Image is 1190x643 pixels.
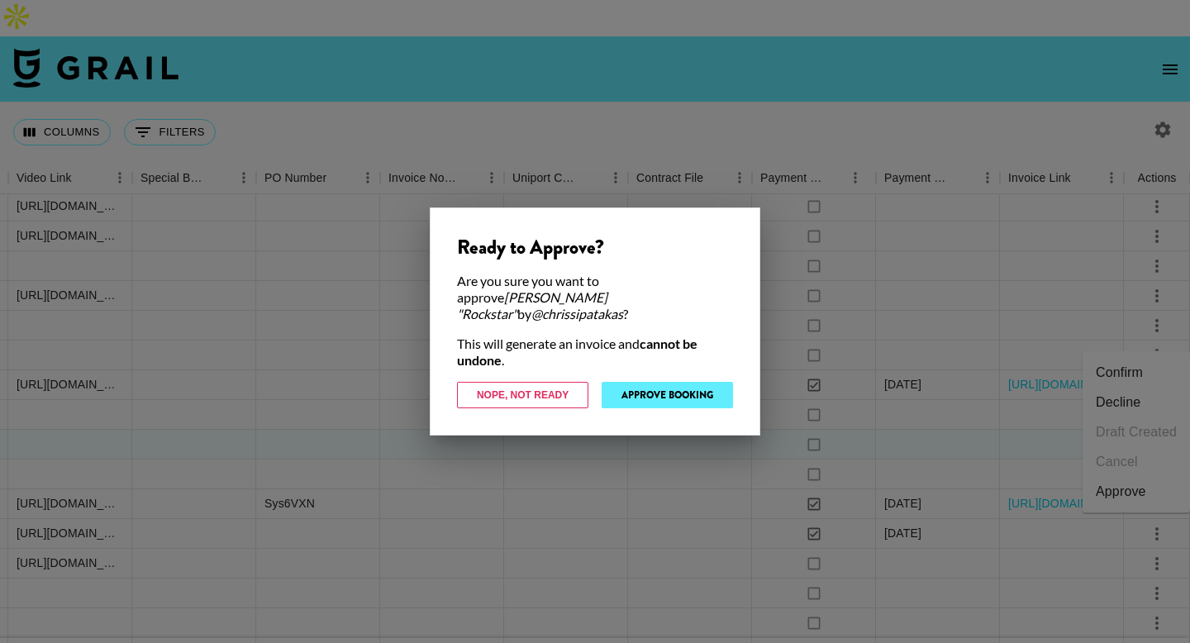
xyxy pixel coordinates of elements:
[457,273,733,322] div: Are you sure you want to approve by ?
[457,382,588,408] button: Nope, Not Ready
[457,289,607,321] em: [PERSON_NAME] "Rockstar"
[457,336,733,369] div: This will generate an invoice and .
[457,336,697,368] strong: cannot be undone
[602,382,733,408] button: Approve Booking
[531,306,623,321] em: @ chrissipatakas
[457,235,733,260] div: Ready to Approve?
